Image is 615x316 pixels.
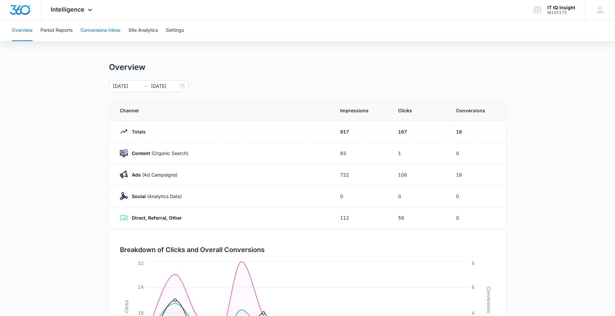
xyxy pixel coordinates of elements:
[390,164,448,185] td: 108
[138,310,144,316] tspan: 16
[132,172,141,178] strong: Ads
[398,107,440,114] span: Clicks
[143,83,148,89] span: swap-right
[113,82,140,90] input: Start date
[332,185,390,207] td: 0
[128,171,178,178] p: (Ad Campaigns)
[448,207,506,229] td: 0
[472,310,475,316] tspan: 4
[132,150,150,156] strong: Content
[132,215,182,221] strong: Direct, Referral, Other
[448,142,506,164] td: 0
[166,20,184,41] button: Settings
[472,284,475,290] tspan: 6
[390,142,448,164] td: 1
[12,20,32,41] button: Overview
[120,107,324,114] span: Channel
[448,185,506,207] td: 0
[40,20,73,41] button: Period Reports
[332,164,390,185] td: 722
[128,20,158,41] button: Site Analytics
[143,83,148,89] span: to
[109,62,145,72] h1: Overview
[120,149,128,157] img: Content
[120,192,128,200] img: Social
[128,128,146,135] p: Totals
[448,164,506,185] td: 18
[472,260,475,266] tspan: 8
[151,82,179,90] input: End date
[332,142,390,164] td: 83
[51,6,84,13] span: Intelligence
[120,245,265,255] h3: Breakdown of Clicks and Overall Conversions
[123,300,129,313] tspan: Clicks
[128,193,182,200] p: (Analytics Data)
[456,107,495,114] span: Conversions
[128,150,188,157] p: (Organic Search)
[448,121,506,142] td: 18
[390,121,448,142] td: 167
[547,5,575,10] div: account name
[332,121,390,142] td: 917
[332,207,390,229] td: 112
[80,20,121,41] button: Conversions Inbox
[138,260,144,266] tspan: 32
[120,171,128,179] img: Ads
[132,193,146,199] strong: Social
[340,107,382,114] span: Impressions
[390,185,448,207] td: 0
[138,284,144,290] tspan: 24
[547,10,575,15] div: account id
[486,287,492,313] tspan: Conversions
[390,207,448,229] td: 58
